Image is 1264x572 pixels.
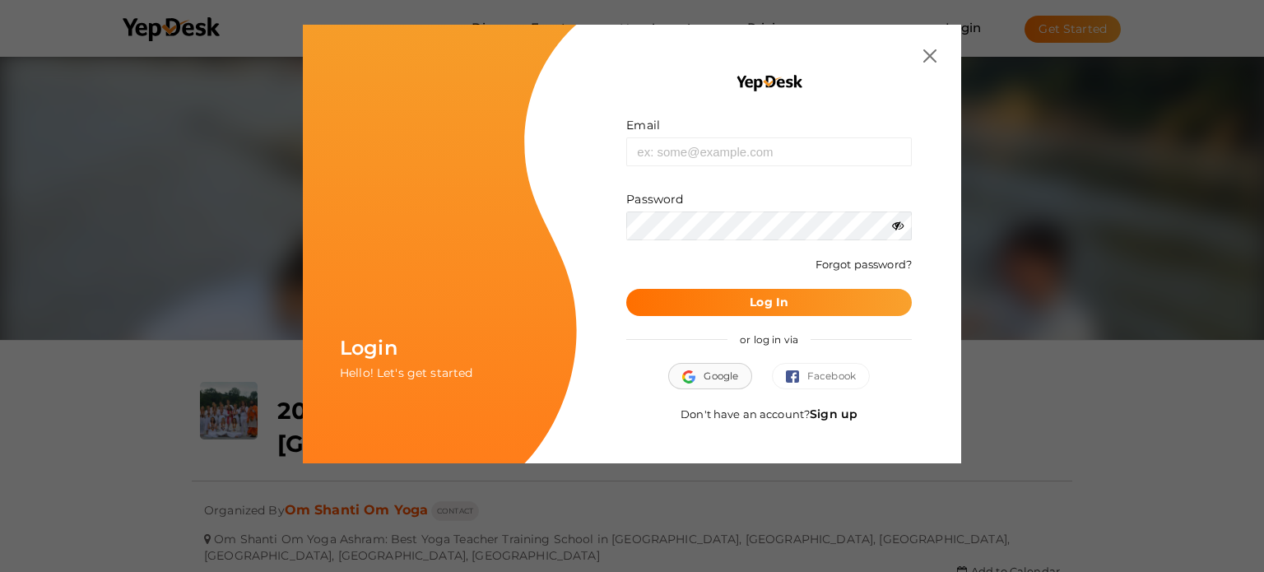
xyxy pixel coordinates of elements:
[626,191,683,207] label: Password
[681,407,857,421] span: Don't have an account?
[750,295,788,309] b: Log In
[626,137,912,166] input: ex: some@example.com
[340,336,397,360] span: Login
[626,289,912,316] button: Log In
[682,368,738,384] span: Google
[735,74,803,92] img: YEP_black_cropped.png
[772,363,870,389] button: Facebook
[923,49,936,63] img: close.svg
[340,365,472,380] span: Hello! Let's get started
[668,363,752,389] button: Google
[810,407,857,421] a: Sign up
[786,370,807,384] img: facebook.svg
[682,370,704,384] img: google.svg
[727,321,811,358] span: or log in via
[816,258,912,271] a: Forgot password?
[626,117,660,133] label: Email
[786,368,856,384] span: Facebook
